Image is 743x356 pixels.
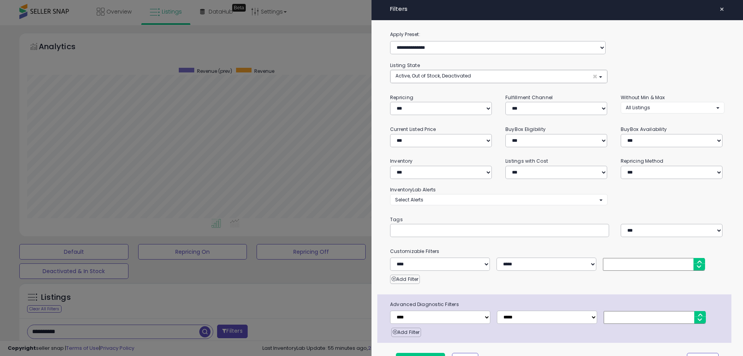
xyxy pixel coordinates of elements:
label: Apply Preset: [384,30,730,39]
small: Tags [384,215,730,224]
button: All Listings [621,102,724,113]
small: Repricing [390,94,413,101]
small: BuyBox Eligibility [505,126,546,132]
small: InventoryLab Alerts [390,186,436,193]
small: Fulfillment Channel [505,94,553,101]
button: Add Filter [390,275,420,284]
small: Repricing Method [621,158,664,164]
small: Listing State [390,62,420,69]
button: Active, Out of Stock, Deactivated × [390,70,607,83]
span: Select Alerts [395,196,423,203]
span: Active, Out of Stock, Deactivated [395,72,471,79]
span: × [592,72,597,81]
small: Customizable Filters [384,247,730,256]
button: Add Filter [391,328,421,337]
h4: Filters [390,6,724,12]
small: BuyBox Availability [621,126,667,132]
small: Inventory [390,158,413,164]
small: Without Min & Max [621,94,665,101]
small: Listings with Cost [505,158,548,164]
button: × [716,4,728,15]
span: × [719,4,724,15]
small: Current Listed Price [390,126,436,132]
button: Select Alerts [390,194,608,205]
span: All Listings [626,104,650,111]
span: Advanced Diagnostic Filters [384,300,731,309]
